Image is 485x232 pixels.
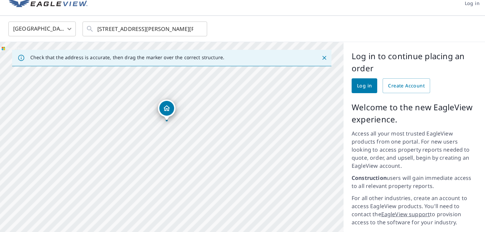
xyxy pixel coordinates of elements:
span: Log in [357,82,372,90]
input: Search by address or latitude-longitude [97,20,193,38]
a: Create Account [383,78,430,93]
p: For all other industries, create an account to access EagleView products. You'll need to contact ... [352,194,477,226]
a: Log in [352,78,377,93]
p: Check that the address is accurate, then drag the marker over the correct structure. [30,54,224,61]
button: Close [320,53,329,62]
p: Log in to continue placing an order [352,50,477,74]
p: Welcome to the new EagleView experience. [352,101,477,125]
span: Create Account [388,82,425,90]
div: Dropped pin, building 1, Residential property, 50 SILVER LINDEN DR RICHMOND HILL ON L4B3S7 [158,100,175,120]
p: Access all your most trusted EagleView products from one portal. For new users looking to access ... [352,129,477,170]
strong: Construction [352,174,387,182]
a: EagleView support [381,210,430,218]
p: users will gain immediate access to all relevant property reports. [352,174,477,190]
div: [GEOGRAPHIC_DATA] [8,20,76,38]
